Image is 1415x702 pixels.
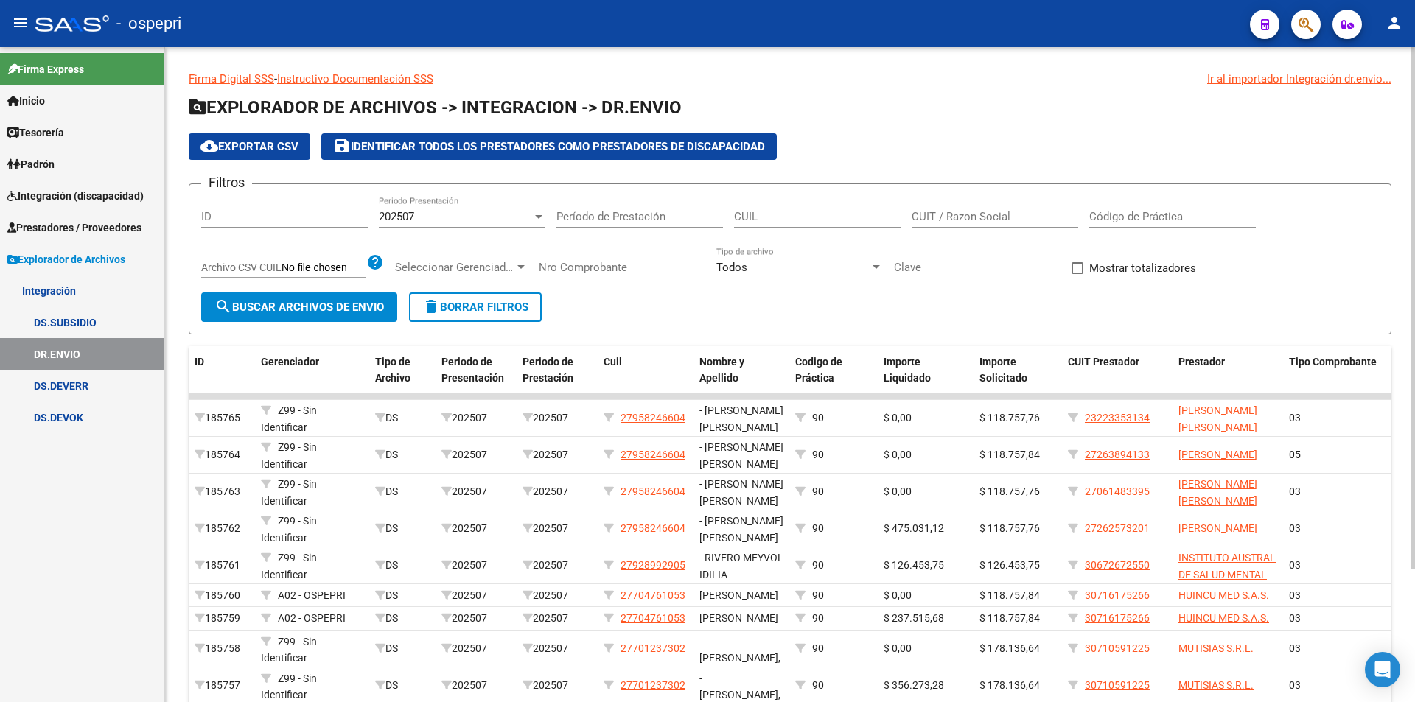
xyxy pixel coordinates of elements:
[375,610,430,627] div: DS
[436,346,517,395] datatable-header-cell: Periodo de Presentación
[621,449,685,460] span: 27958246604
[1085,449,1150,460] span: 27263894133
[795,356,842,385] span: Codigo de Práctica
[1085,559,1150,571] span: 30672672550
[884,679,944,691] span: $ 356.273,28
[979,679,1040,691] span: $ 178.136,64
[1289,449,1301,460] span: 05
[523,520,592,537] div: 202507
[789,346,878,395] datatable-header-cell: Codigo de Práctica
[1085,522,1150,534] span: 27262573201
[621,412,685,424] span: 27958246604
[366,253,384,271] mat-icon: help
[979,642,1040,654] span: $ 178.136,64
[812,485,824,497] span: 90
[375,557,430,574] div: DS
[441,410,511,427] div: 202507
[1178,589,1269,601] span: HUINCU MED S.A.S.
[884,612,944,624] span: $ 237.515,68
[375,410,430,427] div: DS
[1289,485,1301,497] span: 03
[441,483,511,500] div: 202507
[716,261,747,274] span: Todos
[621,612,685,624] span: 27704761053
[375,483,430,500] div: DS
[375,640,430,657] div: DS
[812,589,824,601] span: 90
[699,552,783,580] span: - RIVERO MEYVOL IDILIA
[195,520,249,537] div: 185762
[699,441,783,470] span: - [PERSON_NAME] [PERSON_NAME]
[7,61,84,77] span: Firma Express
[195,483,249,500] div: 185763
[441,587,511,604] div: 202507
[884,589,912,601] span: $ 0,00
[523,557,592,574] div: 202507
[1289,356,1377,368] span: Tipo Comprobante
[1085,679,1150,691] span: 30710591225
[278,612,346,624] span: A02 - OSPEPRI
[1178,522,1257,534] span: [PERSON_NAME]
[884,559,944,571] span: $ 126.453,75
[812,522,824,534] span: 90
[1283,346,1394,395] datatable-header-cell: Tipo Comprobante
[116,7,181,40] span: - ospepri
[979,559,1040,571] span: $ 126.453,75
[7,188,144,204] span: Integración (discapacidad)
[195,640,249,657] div: 185758
[1089,259,1196,277] span: Mostrar totalizadores
[261,673,317,701] span: Z99 - Sin Identificar
[979,412,1040,424] span: $ 118.757,76
[1178,478,1257,507] span: [PERSON_NAME] [PERSON_NAME]
[621,589,685,601] span: 27704761053
[12,14,29,32] mat-icon: menu
[195,446,249,463] div: 185764
[1178,642,1254,654] span: MUTISIAS S.R.L.
[1289,612,1301,624] span: 03
[1289,559,1301,571] span: 03
[200,140,298,153] span: Exportar CSV
[261,356,319,368] span: Gerenciador
[441,610,511,627] div: 202507
[441,356,504,385] span: Periodo de Presentación
[517,346,598,395] datatable-header-cell: Periodo de Prestación
[1085,589,1150,601] span: 30716175266
[201,172,252,193] h3: Filtros
[1289,412,1301,424] span: 03
[974,346,1062,395] datatable-header-cell: Importe Solicitado
[699,636,780,681] span: - [PERSON_NAME], [PERSON_NAME]
[441,677,511,694] div: 202507
[441,446,511,463] div: 202507
[375,356,410,385] span: Tipo de Archivo
[884,412,912,424] span: $ 0,00
[409,292,542,322] button: Borrar Filtros
[699,589,778,601] span: [PERSON_NAME]
[441,520,511,537] div: 202507
[812,412,824,424] span: 90
[884,356,931,385] span: Importe Liquidado
[189,346,255,395] datatable-header-cell: ID
[7,156,55,172] span: Padrón
[189,71,1391,87] p: -
[333,137,351,155] mat-icon: save
[1289,642,1301,654] span: 03
[693,346,789,395] datatable-header-cell: Nombre y Apellido
[699,515,783,544] span: - [PERSON_NAME] [PERSON_NAME]
[195,410,249,427] div: 185765
[189,133,310,160] button: Exportar CSV
[884,485,912,497] span: $ 0,00
[195,356,204,368] span: ID
[1289,589,1301,601] span: 03
[369,346,436,395] datatable-header-cell: Tipo de Archivo
[1178,449,1257,460] span: [PERSON_NAME]
[7,124,64,141] span: Tesorería
[375,587,430,604] div: DS
[375,446,430,463] div: DS
[441,640,511,657] div: 202507
[195,610,249,627] div: 185759
[884,522,944,534] span: $ 475.031,12
[261,478,317,507] span: Z99 - Sin Identificar
[878,346,974,395] datatable-header-cell: Importe Liquidado
[598,346,693,395] datatable-header-cell: Cuil
[604,356,622,368] span: Cuil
